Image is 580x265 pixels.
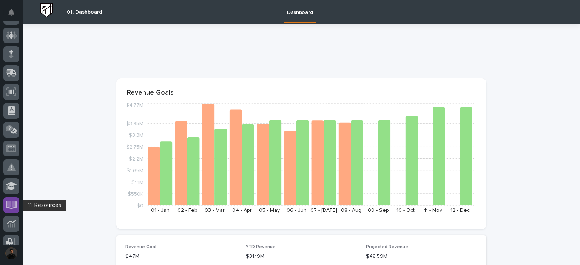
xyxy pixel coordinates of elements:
button: users-avatar [3,245,19,261]
text: 11 - Nov [424,208,442,213]
span: Revenue Goal [125,245,156,249]
text: 04 - Apr [232,208,252,213]
text: 02 - Feb [177,208,197,213]
span: Projected Revenue [366,245,408,249]
text: 03 - Mar [205,208,225,213]
text: 06 - Jun [287,208,307,213]
text: 07 - [DATE] [310,208,337,213]
tspan: $1.65M [126,168,143,173]
tspan: $2.2M [129,156,143,161]
div: Notifications [9,9,19,21]
span: YTD Revenue [246,245,276,249]
p: Revenue Goals [127,89,476,97]
text: 05 - May [259,208,280,213]
img: Workspace Logo [40,3,54,17]
tspan: $3.85M [126,121,143,126]
tspan: $550K [128,191,143,196]
text: 09 - Sep [368,208,389,213]
text: 12 - Dec [450,208,470,213]
text: 10 - Oct [396,208,415,213]
tspan: $1.1M [131,179,143,185]
tspan: $0 [137,203,143,208]
tspan: $4.77M [126,103,143,108]
p: $48.59M [366,253,477,260]
tspan: $3.3M [129,133,143,138]
p: $47M [125,253,237,260]
h2: 01. Dashboard [67,9,102,15]
tspan: $2.75M [126,144,143,150]
p: $31.19M [246,253,357,260]
text: 01 - Jan [151,208,170,213]
button: Notifications [3,5,19,20]
text: 08 - Aug [341,208,361,213]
